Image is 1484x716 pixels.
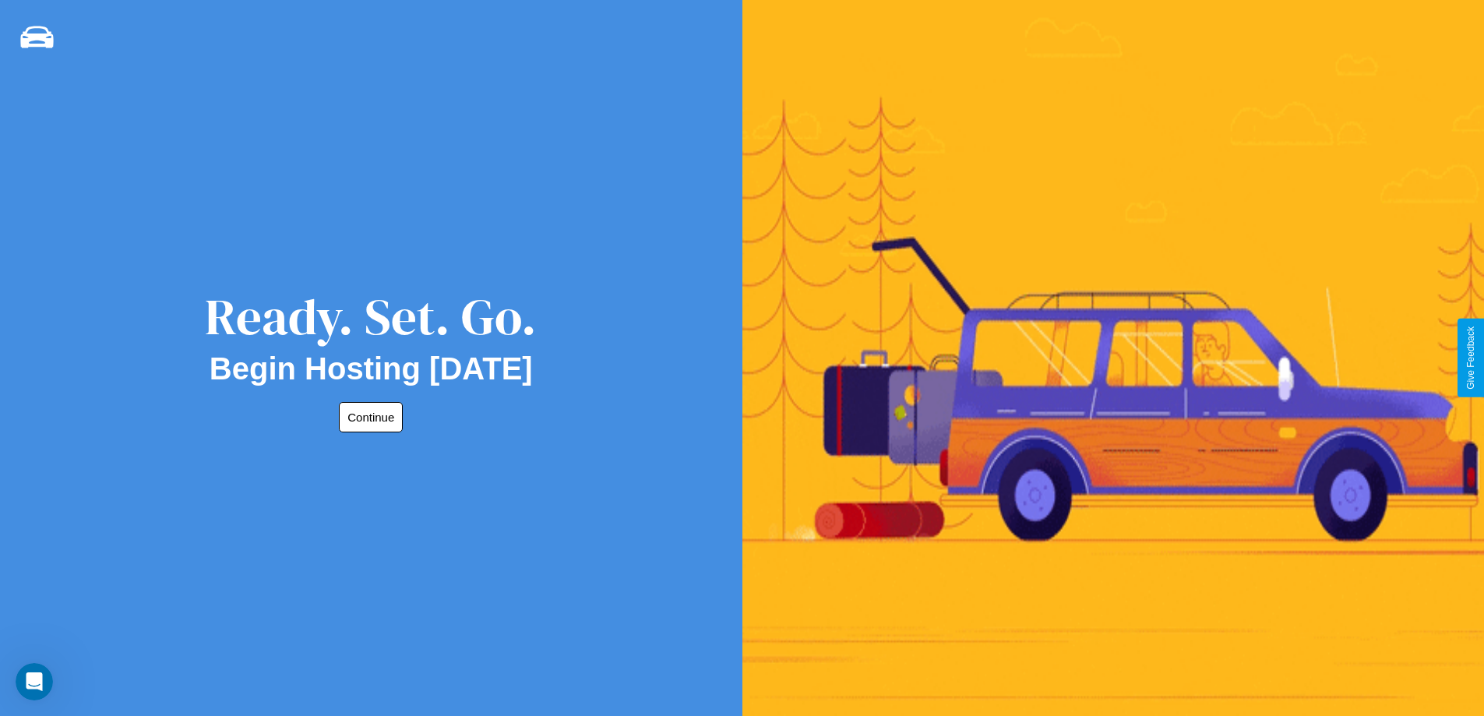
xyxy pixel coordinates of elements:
div: Ready. Set. Go. [205,282,537,351]
div: Give Feedback [1465,326,1476,390]
h2: Begin Hosting [DATE] [210,351,533,386]
iframe: Intercom live chat [16,663,53,700]
button: Continue [339,402,403,432]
